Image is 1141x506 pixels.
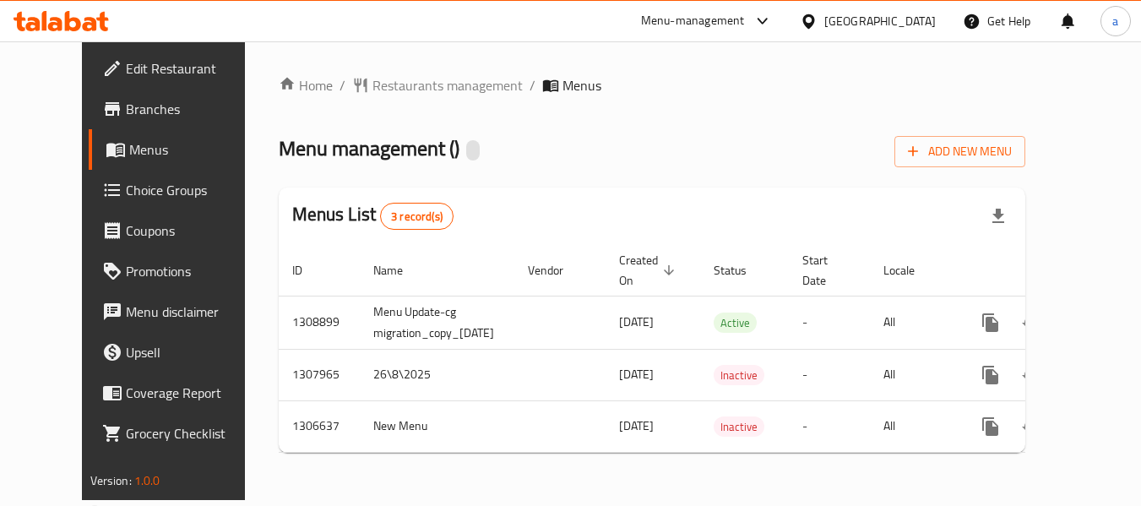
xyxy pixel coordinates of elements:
td: All [870,296,957,349]
span: Status [714,260,769,280]
a: Grocery Checklist [89,413,273,454]
td: - [789,400,870,452]
td: - [789,296,870,349]
a: Edit Restaurant [89,48,273,89]
button: more [970,406,1011,447]
span: Restaurants management [372,75,523,95]
td: 1308899 [279,296,360,349]
button: more [970,355,1011,395]
span: Active [714,313,757,333]
span: Name [373,260,425,280]
span: Edit Restaurant [126,58,259,79]
a: Menus [89,129,273,170]
span: Menus [129,139,259,160]
div: Menu-management [641,11,745,31]
span: Vendor [528,260,585,280]
span: Start Date [802,250,850,291]
span: Version: [90,470,132,492]
div: Total records count [380,203,454,230]
button: Change Status [1011,406,1051,447]
td: - [789,349,870,400]
span: Promotions [126,261,259,281]
td: New Menu [360,400,514,452]
a: Coverage Report [89,373,273,413]
span: Coverage Report [126,383,259,403]
div: Active [714,313,757,333]
span: Menu disclaimer [126,302,259,322]
span: Branches [126,99,259,119]
h2: Menus List [292,202,454,230]
a: Promotions [89,251,273,291]
div: Export file [978,196,1019,237]
a: Menu disclaimer [89,291,273,332]
button: Change Status [1011,355,1051,395]
span: Inactive [714,366,764,385]
span: [DATE] [619,363,654,385]
span: Grocery Checklist [126,423,259,443]
td: 1306637 [279,400,360,452]
td: 26\8\2025 [360,349,514,400]
button: Change Status [1011,302,1051,343]
span: Menu management ( ) [279,129,459,167]
div: Inactive [714,416,764,437]
span: [DATE] [619,311,654,333]
span: Menus [562,75,601,95]
a: Home [279,75,333,95]
td: All [870,400,957,452]
span: Inactive [714,417,764,437]
span: Created On [619,250,680,291]
span: Coupons [126,220,259,241]
td: 1307965 [279,349,360,400]
span: a [1112,12,1118,30]
li: / [530,75,535,95]
button: Add New Menu [894,136,1025,167]
td: Menu Update-cg migration_copy_[DATE] [360,296,514,349]
span: 1.0.0 [134,470,160,492]
span: [DATE] [619,415,654,437]
span: Add New Menu [908,141,1012,162]
span: 3 record(s) [381,209,453,225]
span: Locale [883,260,937,280]
nav: breadcrumb [279,75,1026,95]
button: more [970,302,1011,343]
a: Upsell [89,332,273,373]
li: / [340,75,345,95]
div: Inactive [714,365,764,385]
span: Upsell [126,342,259,362]
span: Choice Groups [126,180,259,200]
td: All [870,349,957,400]
a: Restaurants management [352,75,523,95]
a: Choice Groups [89,170,273,210]
div: [GEOGRAPHIC_DATA] [824,12,936,30]
a: Coupons [89,210,273,251]
a: Branches [89,89,273,129]
span: ID [292,260,324,280]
